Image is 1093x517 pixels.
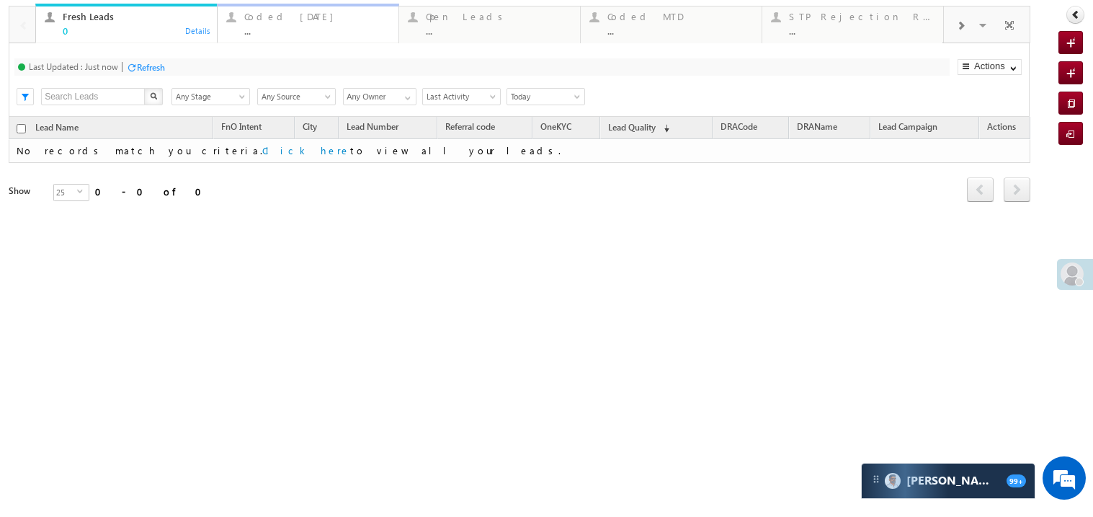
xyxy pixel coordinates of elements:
div: Details [184,24,212,37]
td: No records match you criteria. to view all your leads. [9,139,1030,163]
div: ... [607,25,753,36]
span: Last Activity [423,90,496,103]
div: Coded MTD [607,11,753,22]
a: prev [967,179,994,202]
span: Actions [980,119,1023,138]
a: Any Source [257,88,336,105]
span: (sorted descending) [658,123,669,134]
span: Today [507,90,580,103]
span: DRACode [721,121,757,132]
a: Coded [DATE]... [217,4,399,43]
a: Lead Name [28,120,86,138]
div: Show [9,185,42,198]
div: Coded [DATE] [244,11,390,22]
a: Referral code [438,119,502,138]
span: prev [967,177,994,202]
div: 0 [63,25,208,36]
div: Refresh [137,62,165,73]
a: Open Leads... [398,6,581,43]
a: Coded MTD... [580,6,762,43]
div: Open Leads [426,11,571,22]
img: Search [150,92,157,100]
a: FnO Intent [214,119,269,138]
span: Any Source [258,90,331,103]
div: Lead Stage Filter [171,87,250,105]
span: select [77,188,89,195]
span: Lead Quality [608,122,656,133]
span: Any Stage [172,90,245,103]
a: DRACode [713,119,764,138]
div: Lead Source Filter [257,87,336,105]
div: ... [426,25,571,36]
a: Last Activity [422,88,501,105]
span: FnO Intent [221,121,262,132]
div: Owner Filter [343,87,415,105]
input: Check all records [17,124,26,133]
a: next [1004,179,1030,202]
span: Lead Number [347,121,398,132]
a: Show All Items [397,89,415,103]
a: OneKYC [533,119,579,138]
span: next [1004,177,1030,202]
div: carter-dragCarter[PERSON_NAME]99+ [861,463,1035,499]
span: Referral code [445,121,495,132]
a: Lead Quality (sorted descending) [601,119,677,138]
span: OneKYC [540,121,571,132]
span: City [303,121,317,132]
a: Any Stage [171,88,250,105]
div: ... [789,25,934,36]
span: 25 [54,185,77,200]
img: carter-drag [870,474,882,485]
input: Type to Search [343,88,416,105]
a: Lead Campaign [871,119,945,138]
a: Fresh Leads0Details [35,4,218,44]
div: 0 - 0 of 0 [95,183,210,200]
span: 99+ [1007,474,1026,487]
a: DRAName [790,119,844,138]
div: Last Updated : Just now [29,61,118,72]
input: Search Leads [41,88,146,105]
span: DRAName [797,121,837,132]
span: Lead Campaign [878,121,937,132]
a: Lead Number [339,119,406,138]
a: Click here [262,144,350,156]
div: STP Rejection Reason [789,11,934,22]
div: Fresh Leads [63,11,208,22]
a: City [295,119,324,138]
a: STP Rejection Reason... [762,6,944,43]
div: ... [244,25,390,36]
button: Actions [958,59,1022,75]
a: Today [507,88,585,105]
